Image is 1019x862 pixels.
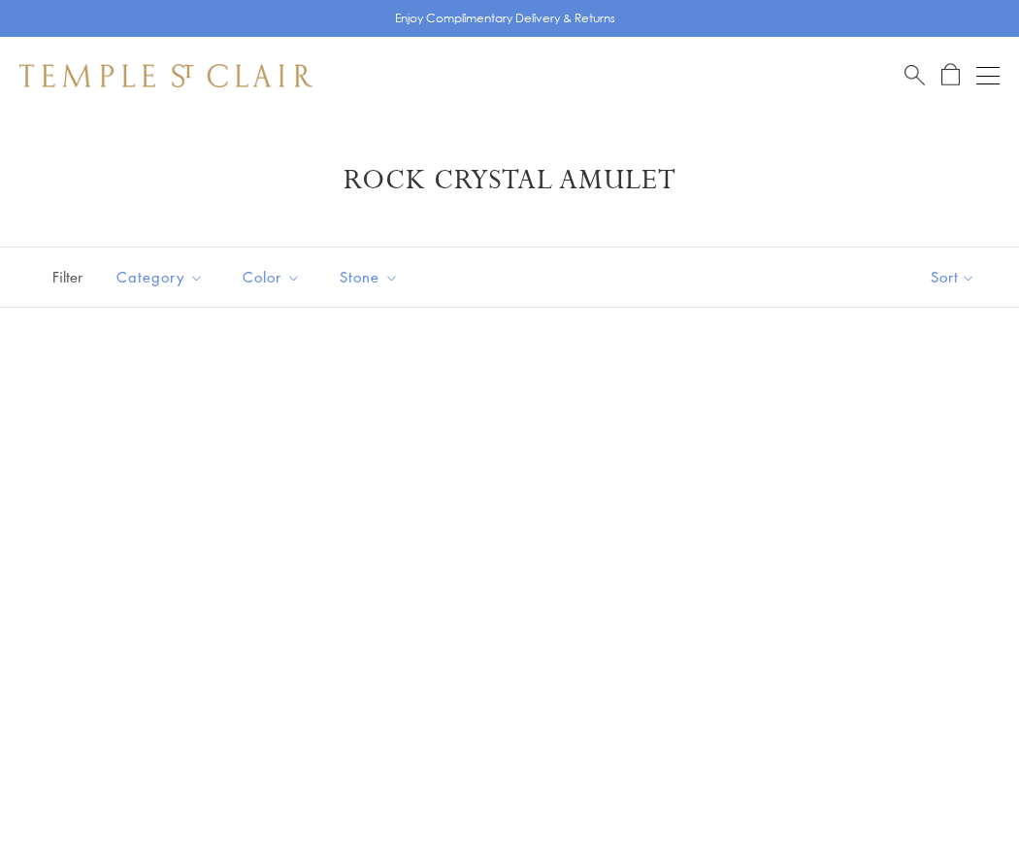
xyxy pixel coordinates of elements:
[49,163,970,198] h1: Rock Crystal Amulet
[904,63,925,87] a: Search
[228,255,315,299] button: Color
[976,64,1000,87] button: Open navigation
[19,64,312,87] img: Temple St. Clair
[887,248,1019,307] button: Show sort by
[107,265,218,289] span: Category
[325,255,413,299] button: Stone
[395,9,615,28] p: Enjoy Complimentary Delivery & Returns
[330,265,413,289] span: Stone
[941,63,960,87] a: Open Shopping Bag
[102,255,218,299] button: Category
[233,265,315,289] span: Color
